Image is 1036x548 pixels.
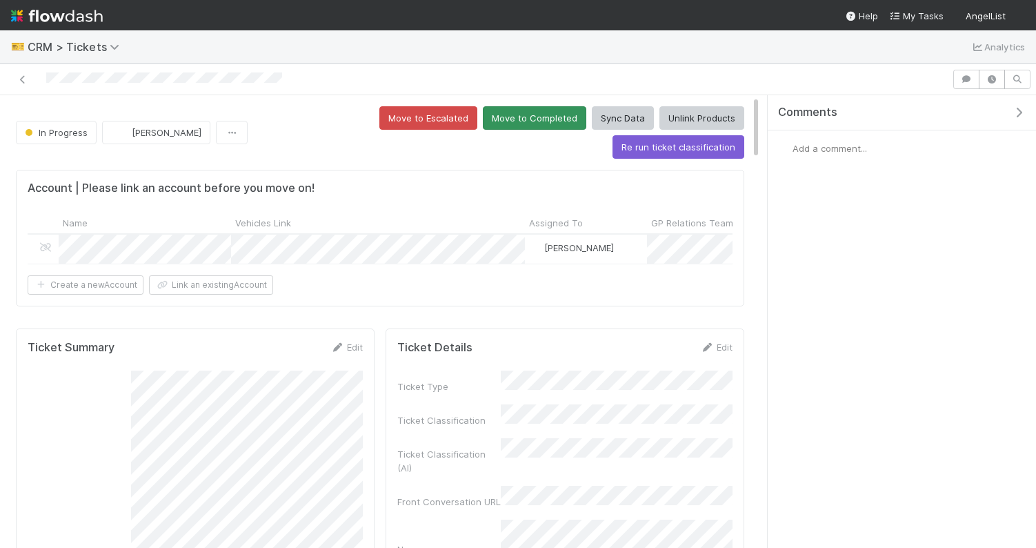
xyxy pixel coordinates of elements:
[397,413,501,427] div: Ticket Classification
[132,127,201,138] span: [PERSON_NAME]
[779,141,793,155] img: avatar_4aa8e4fd-f2b7-45ba-a6a5-94a913ad1fe4.png
[530,241,614,255] div: [PERSON_NAME]
[330,342,363,353] a: Edit
[970,39,1025,55] a: Analytics
[793,143,867,154] span: Add a comment...
[28,182,315,195] h5: Account | Please link an account before you move on!
[114,126,128,139] img: avatar_d055a153-5d46-4590-b65c-6ad68ba65107.png
[397,380,501,393] div: Ticket Type
[700,342,733,353] a: Edit
[1011,10,1025,23] img: avatar_4aa8e4fd-f2b7-45ba-a6a5-94a913ad1fe4.png
[22,127,88,138] span: In Progress
[397,495,501,509] div: Front Conversation URL
[531,242,542,253] img: avatar_d055a153-5d46-4590-b65c-6ad68ba65107.png
[529,216,583,230] span: Assigned To
[659,106,744,130] button: Unlink Products
[651,216,733,230] span: GP Relations Team
[397,447,501,475] div: Ticket Classification (AI)
[889,9,944,23] a: My Tasks
[889,10,944,21] span: My Tasks
[102,121,210,144] button: [PERSON_NAME]
[16,121,97,144] button: In Progress
[11,4,103,28] img: logo-inverted-e16ddd16eac7371096b0.svg
[63,216,88,230] span: Name
[28,275,143,295] button: Create a newAccount
[28,40,126,54] span: CRM > Tickets
[11,41,25,52] span: 🎫
[149,275,273,295] button: Link an existingAccount
[778,106,837,119] span: Comments
[966,10,1006,21] span: AngelList
[28,341,114,355] h5: Ticket Summary
[612,135,744,159] button: Re run ticket classification
[379,106,477,130] button: Move to Escalated
[544,242,614,253] span: [PERSON_NAME]
[592,106,654,130] button: Sync Data
[235,216,291,230] span: Vehicles Link
[397,341,472,355] h5: Ticket Details
[845,9,878,23] div: Help
[483,106,586,130] button: Move to Completed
